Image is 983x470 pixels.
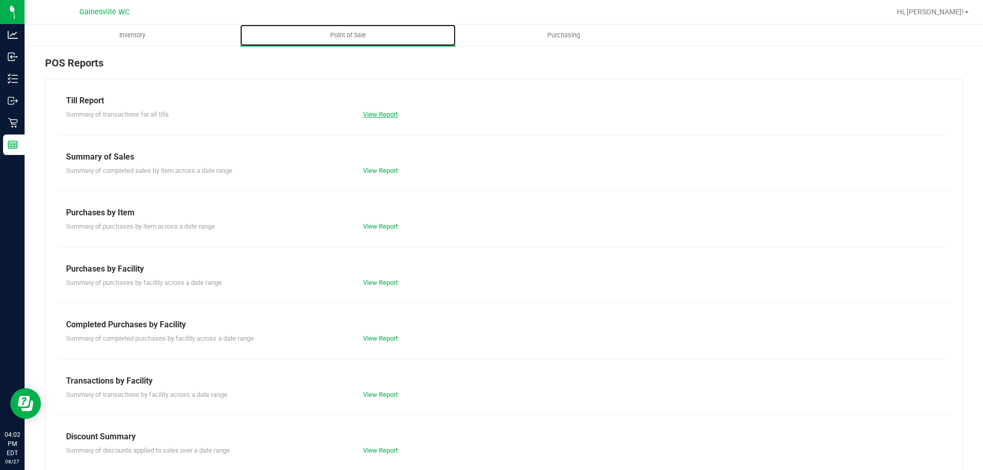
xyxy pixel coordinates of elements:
[316,31,380,40] span: Point of Sale
[66,334,254,342] span: Summary of completed purchases by facility across a date range
[8,30,18,40] inline-svg: Analytics
[8,74,18,84] inline-svg: Inventory
[363,167,398,174] a: View Report
[45,55,963,79] div: POS Reports
[66,279,222,286] span: Summary of purchases by facility across a date range
[8,118,18,128] inline-svg: Retail
[363,334,398,342] a: View Report
[8,52,18,62] inline-svg: Inbound
[533,31,594,40] span: Purchasing
[66,151,942,163] div: Summary of Sales
[66,95,942,107] div: Till Report
[25,25,240,46] a: Inventory
[105,31,159,40] span: Inventory
[240,25,456,46] a: Point of Sale
[66,110,169,118] span: Summary of transactions for all tills
[66,167,232,174] span: Summary of completed sales by item across a date range
[10,388,41,419] iframe: Resource center
[66,222,215,230] span: Summary of purchases by item across a date range
[8,96,18,106] inline-svg: Outbound
[8,140,18,150] inline-svg: Reports
[897,8,964,16] span: Hi, [PERSON_NAME]!
[66,319,942,331] div: Completed Purchases by Facility
[5,458,20,465] p: 08/27
[363,391,398,398] a: View Report
[66,391,227,398] span: Summary of transactions by facility across a date range
[363,110,398,118] a: View Report
[66,446,230,454] span: Summary of discounts applied to sales over a date range
[66,263,942,275] div: Purchases by Facility
[5,430,20,458] p: 04:02 PM EDT
[456,25,671,46] a: Purchasing
[66,431,942,443] div: Discount Summary
[79,8,130,16] span: Gainesville WC
[66,375,942,387] div: Transactions by Facility
[363,446,398,454] a: View Report
[363,222,398,230] a: View Report
[363,279,398,286] a: View Report
[66,207,942,219] div: Purchases by Item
